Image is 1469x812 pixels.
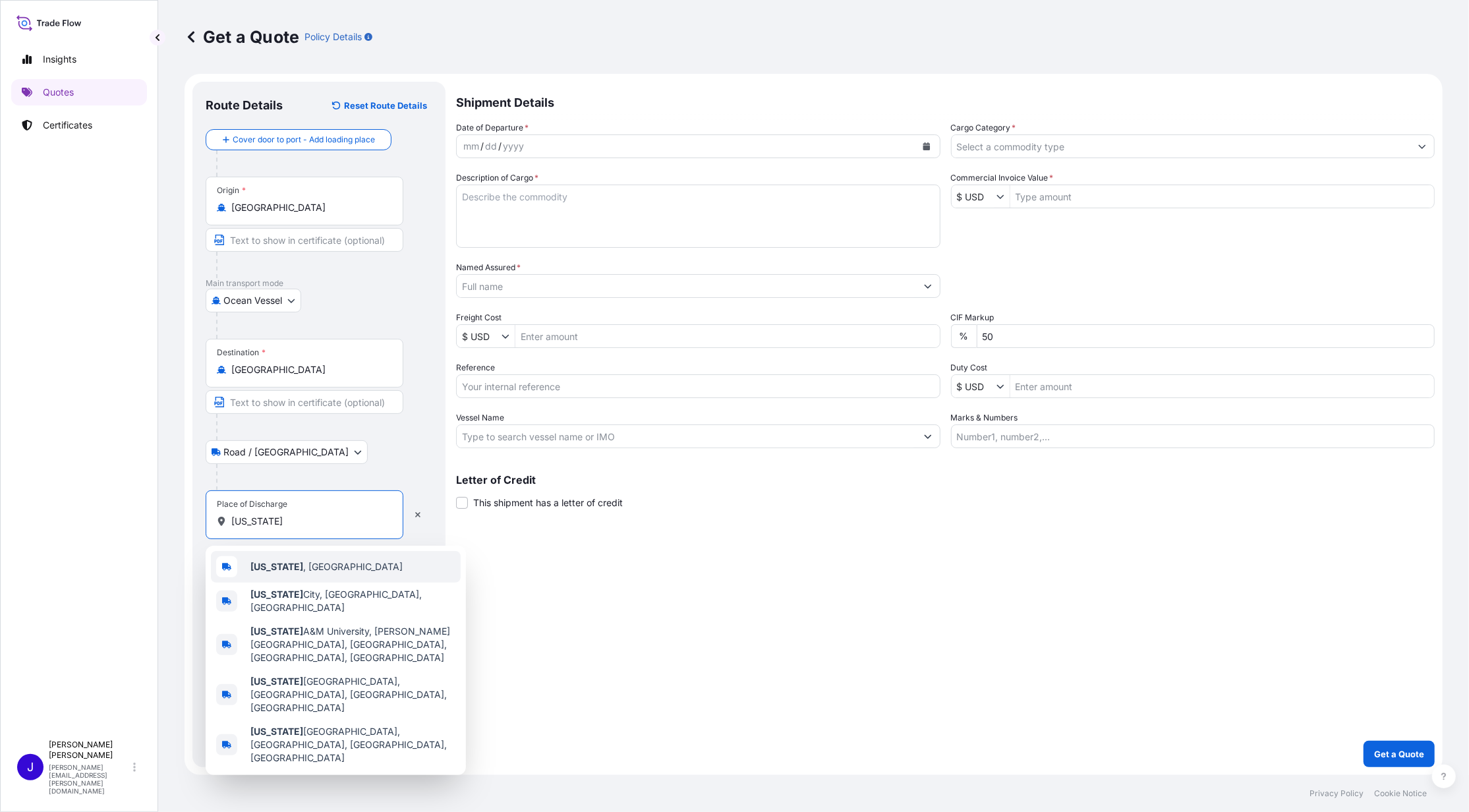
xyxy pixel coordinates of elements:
label: Freight Cost [456,311,502,324]
button: Show suggestions [996,380,1010,393]
input: Duty Cost [952,374,996,398]
p: [PERSON_NAME][EMAIL_ADDRESS][PERSON_NAME][DOMAIN_NAME] [49,763,130,795]
span: Cover door to port - Add loading place [233,133,375,146]
input: Type amount [1010,185,1435,208]
button: Show suggestions [502,330,515,343]
p: Privacy Policy [1310,788,1364,799]
span: [GEOGRAPHIC_DATA], [GEOGRAPHIC_DATA], [GEOGRAPHIC_DATA], [GEOGRAPHIC_DATA] [250,725,455,765]
p: [PERSON_NAME] [PERSON_NAME] [49,739,130,761]
p: Cookie Notice [1374,788,1427,799]
p: Insights [43,53,76,66]
p: Quotes [43,86,74,99]
input: Text to appear on certificate [206,228,403,252]
p: Get a Quote [1374,747,1424,761]
span: Date of Departure [456,121,529,134]
b: [US_STATE] [250,726,303,737]
input: Number1, number2,... [951,424,1435,448]
input: Select a commodity type [952,134,1411,158]
span: Road / [GEOGRAPHIC_DATA] [223,446,349,459]
span: [GEOGRAPHIC_DATA], [GEOGRAPHIC_DATA], [GEOGRAPHIC_DATA], [GEOGRAPHIC_DATA] [250,675,455,714]
p: Get a Quote [185,26,299,47]
input: Enter amount [1010,374,1435,398]
label: Description of Cargo [456,171,538,185]
p: Main transport mode [206,278,432,289]
button: Calendar [916,136,937,157]
div: year, [502,138,525,154]
input: Your internal reference [456,374,940,398]
button: Select transport [206,440,368,464]
button: Select transport [206,289,301,312]
input: Freight Cost [457,324,502,348]
div: Origin [217,185,246,196]
div: / [480,138,484,154]
span: Ocean Vessel [223,294,282,307]
input: Place of Discharge [231,515,387,528]
span: , [GEOGRAPHIC_DATA] [250,560,403,573]
div: month, [462,138,480,154]
button: Show suggestions [996,190,1010,203]
input: Text to appear on certificate [206,390,403,414]
span: J [27,761,34,774]
input: Full name [457,274,916,298]
label: Reference [456,361,495,374]
button: Show suggestions [1410,134,1434,158]
input: Origin [231,201,387,214]
p: Policy Details [304,30,362,43]
p: Letter of Credit [456,475,1435,485]
div: Destination [217,347,266,358]
span: City, [GEOGRAPHIC_DATA], [GEOGRAPHIC_DATA] [250,588,455,614]
b: [US_STATE] [250,676,303,687]
button: Show suggestions [916,274,940,298]
label: Cargo Category [951,121,1016,134]
label: Vessel Name [456,411,504,424]
label: Marks & Numbers [951,411,1018,424]
b: [US_STATE] [250,589,303,600]
span: A&M University, [PERSON_NAME][GEOGRAPHIC_DATA], [GEOGRAPHIC_DATA], [GEOGRAPHIC_DATA], [GEOGRAPHIC... [250,625,455,664]
div: % [951,324,977,348]
input: Enter amount [515,324,940,348]
p: Route Details [206,98,283,113]
div: Place of Discharge [217,499,287,509]
input: Type to search vessel name or IMO [457,424,916,448]
p: Reset Route Details [344,99,427,112]
div: Show suggestions [206,546,466,775]
b: [US_STATE] [250,561,303,572]
label: Commercial Invoice Value [951,171,1054,185]
input: Commercial Invoice Value [952,185,996,208]
label: Named Assured [456,261,521,274]
label: CIF Markup [951,311,994,324]
p: Certificates [43,119,92,132]
button: Show suggestions [916,424,940,448]
div: day, [484,138,498,154]
div: / [498,138,502,154]
input: Destination [231,363,387,376]
b: [US_STATE] [250,625,303,637]
span: This shipment has a letter of credit [473,496,623,509]
label: Duty Cost [951,361,988,374]
input: Enter percentage between 0 and 50% [977,324,1435,348]
p: Shipment Details [456,82,1435,121]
